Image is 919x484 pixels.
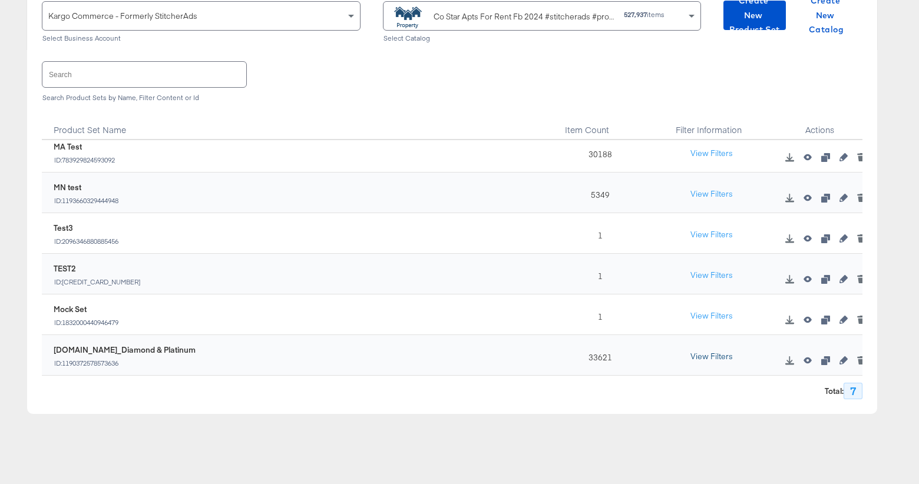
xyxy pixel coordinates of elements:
[555,173,640,213] div: 5349
[555,335,640,376] div: 33621
[54,141,115,153] div: MA Test
[682,346,741,367] button: View Filters
[682,224,741,246] button: View Filters
[682,184,741,205] button: View Filters
[42,94,862,102] div: Search Product Sets by Name, Filter Content or Id
[682,306,741,327] button: View Filters
[54,197,119,205] div: ID: 1193660329444948
[555,132,640,173] div: 30188
[42,111,555,140] div: Product Set Name
[54,156,115,164] div: ID: 783929824593092
[555,294,640,335] div: 1
[723,1,786,30] button: Create New Product Set
[54,304,119,315] div: Mock Set
[42,34,361,42] div: Select Business Account
[54,223,119,234] div: Test3
[825,386,844,397] strong: Total :
[54,344,196,356] div: [DOMAIN_NAME]_Diamond & Platinum
[623,11,665,19] div: items
[624,10,647,19] strong: 527,937
[54,263,141,274] div: TEST2
[42,62,246,87] input: Search product sets
[777,111,862,140] div: Actions
[555,254,640,294] div: 1
[555,111,640,140] div: Item Count
[795,1,858,30] button: Create New Catalog
[54,182,119,193] div: MN test
[555,213,640,254] div: 1
[54,278,141,286] div: ID: [CREDIT_CARD_NUMBER]
[54,237,119,246] div: ID: 2096346880885456
[682,143,741,164] button: View Filters
[48,11,197,21] span: Kargo Commerce - Formerly StitcherAds
[383,34,702,42] div: Select Catalog
[434,11,615,23] div: Co Star Apts For Rent Fb 2024 #stitcherads #product-catalog #keep
[844,383,862,399] div: 7
[54,359,196,367] div: ID: 1190372578573636
[682,265,741,286] button: View Filters
[555,111,640,140] div: Toggle SortBy
[640,111,777,140] div: Filter Information
[42,111,555,140] div: Toggle SortBy
[54,319,119,327] div: ID: 1832000440946479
